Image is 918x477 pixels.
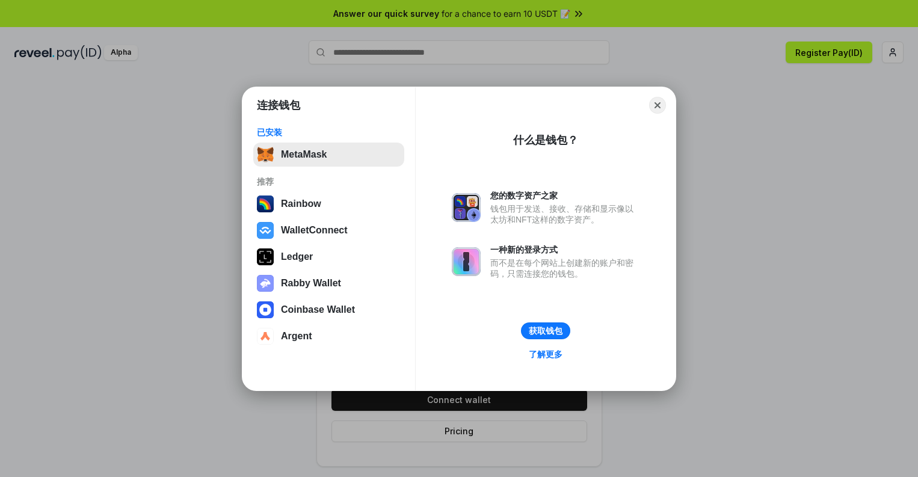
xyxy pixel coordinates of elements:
div: 什么是钱包？ [513,133,578,147]
img: svg+xml,%3Csvg%20fill%3D%22none%22%20height%3D%2233%22%20viewBox%3D%220%200%2035%2033%22%20width%... [257,146,274,163]
div: 获取钱包 [529,325,562,336]
button: 获取钱包 [521,322,570,339]
div: Rainbow [281,198,321,209]
button: Coinbase Wallet [253,298,404,322]
img: svg+xml,%3Csvg%20xmlns%3D%22http%3A%2F%2Fwww.w3.org%2F2000%2Fsvg%22%20width%3D%2228%22%20height%3... [257,248,274,265]
img: svg+xml,%3Csvg%20xmlns%3D%22http%3A%2F%2Fwww.w3.org%2F2000%2Fsvg%22%20fill%3D%22none%22%20viewBox... [452,193,481,222]
button: Argent [253,324,404,348]
button: Rainbow [253,192,404,216]
div: 已安装 [257,127,401,138]
div: 而不是在每个网站上创建新的账户和密码，只需连接您的钱包。 [490,257,639,279]
img: svg+xml,%3Csvg%20xmlns%3D%22http%3A%2F%2Fwww.w3.org%2F2000%2Fsvg%22%20fill%3D%22none%22%20viewBox... [452,247,481,276]
button: Rabby Wallet [253,271,404,295]
div: Argent [281,331,312,342]
h1: 连接钱包 [257,98,300,112]
div: 推荐 [257,176,401,187]
img: svg+xml,%3Csvg%20width%3D%22120%22%20height%3D%22120%22%20viewBox%3D%220%200%20120%20120%22%20fil... [257,195,274,212]
div: Coinbase Wallet [281,304,355,315]
img: svg+xml,%3Csvg%20width%3D%2228%22%20height%3D%2228%22%20viewBox%3D%220%200%2028%2028%22%20fill%3D... [257,328,274,345]
a: 了解更多 [522,346,570,362]
img: svg+xml,%3Csvg%20xmlns%3D%22http%3A%2F%2Fwww.w3.org%2F2000%2Fsvg%22%20fill%3D%22none%22%20viewBox... [257,275,274,292]
div: 您的数字资产之家 [490,190,639,201]
div: 一种新的登录方式 [490,244,639,255]
button: MetaMask [253,143,404,167]
button: Close [649,97,666,114]
div: MetaMask [281,149,327,160]
img: svg+xml,%3Csvg%20width%3D%2228%22%20height%3D%2228%22%20viewBox%3D%220%200%2028%2028%22%20fill%3D... [257,222,274,239]
div: WalletConnect [281,225,348,236]
div: 了解更多 [529,349,562,360]
div: 钱包用于发送、接收、存储和显示像以太坊和NFT这样的数字资产。 [490,203,639,225]
img: svg+xml,%3Csvg%20width%3D%2228%22%20height%3D%2228%22%20viewBox%3D%220%200%2028%2028%22%20fill%3D... [257,301,274,318]
div: Ledger [281,251,313,262]
button: WalletConnect [253,218,404,242]
button: Ledger [253,245,404,269]
div: Rabby Wallet [281,278,341,289]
